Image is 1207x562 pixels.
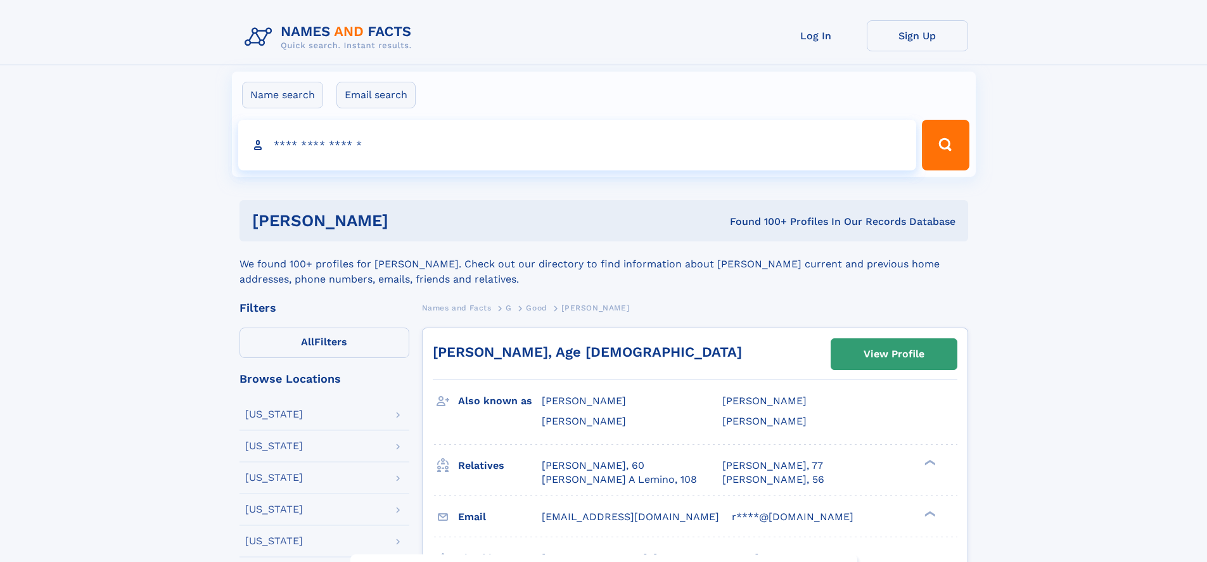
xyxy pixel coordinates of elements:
[242,82,323,108] label: Name search
[239,241,968,287] div: We found 100+ profiles for [PERSON_NAME]. Check out our directory to find information about [PERS...
[921,458,936,466] div: ❯
[458,506,542,528] h3: Email
[238,120,917,170] input: search input
[239,20,422,54] img: Logo Names and Facts
[542,473,697,487] a: [PERSON_NAME] A Lemino, 108
[239,328,409,358] label: Filters
[245,441,303,451] div: [US_STATE]
[245,536,303,546] div: [US_STATE]
[239,302,409,314] div: Filters
[722,473,824,487] a: [PERSON_NAME], 56
[336,82,416,108] label: Email search
[561,303,629,312] span: [PERSON_NAME]
[252,213,559,229] h1: [PERSON_NAME]
[458,390,542,412] h3: Also known as
[422,300,492,316] a: Names and Facts
[245,473,303,483] div: [US_STATE]
[506,303,512,312] span: G
[722,395,807,407] span: [PERSON_NAME]
[864,340,924,369] div: View Profile
[526,303,547,312] span: Good
[831,339,957,369] a: View Profile
[921,509,936,518] div: ❯
[922,120,969,170] button: Search Button
[239,373,409,385] div: Browse Locations
[867,20,968,51] a: Sign Up
[526,300,547,316] a: Good
[433,344,742,360] a: [PERSON_NAME], Age [DEMOGRAPHIC_DATA]
[722,415,807,427] span: [PERSON_NAME]
[765,20,867,51] a: Log In
[542,511,719,523] span: [EMAIL_ADDRESS][DOMAIN_NAME]
[542,395,626,407] span: [PERSON_NAME]
[506,300,512,316] a: G
[245,409,303,419] div: [US_STATE]
[542,459,644,473] a: [PERSON_NAME], 60
[245,504,303,514] div: [US_STATE]
[722,459,823,473] a: [PERSON_NAME], 77
[301,336,314,348] span: All
[542,415,626,427] span: [PERSON_NAME]
[559,215,955,229] div: Found 100+ Profiles In Our Records Database
[458,455,542,476] h3: Relatives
